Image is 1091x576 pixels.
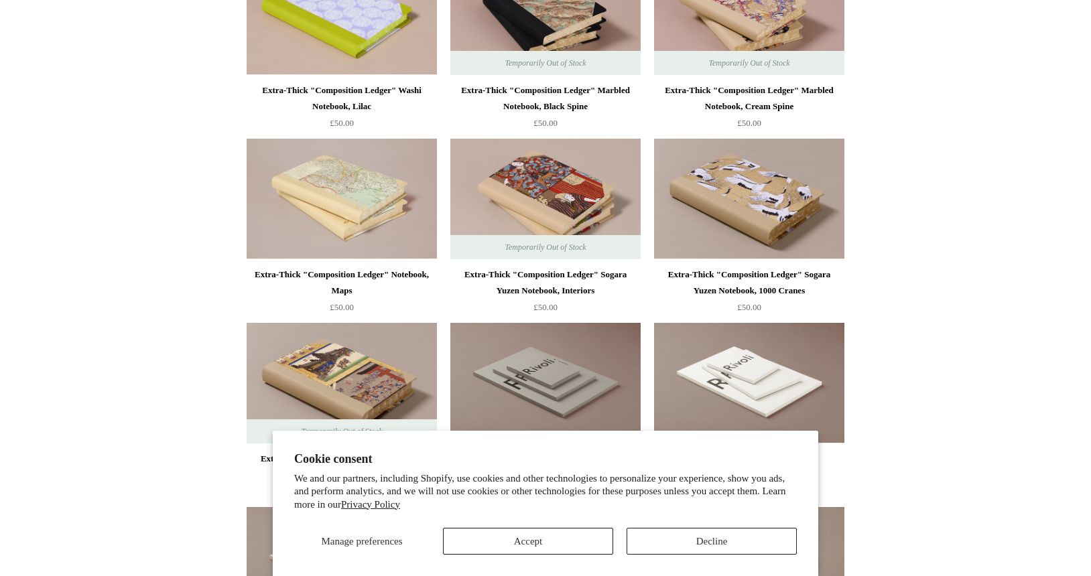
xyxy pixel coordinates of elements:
[330,118,354,128] span: £50.00
[250,82,434,115] div: Extra-Thick "Composition Ledger" Washi Notebook, Lilac
[627,528,797,555] button: Decline
[657,267,841,299] div: Extra-Thick "Composition Ledger" Sogara Yuzen Notebook, 1000 Cranes
[294,452,797,466] h2: Cookie consent
[654,82,844,137] a: Extra-Thick "Composition Ledger" Marbled Notebook, Cream Spine £50.00
[250,451,434,483] div: Extra-Thick "Composition Ledger" Sogara Yuzen Notebook, Ukiyo-e
[247,451,437,506] a: Extra-Thick "Composition Ledger" Sogara Yuzen Notebook, Ukiyo-e £50.00
[250,267,434,299] div: Extra-Thick "Composition Ledger" Notebook, Maps
[247,139,437,259] img: Extra-Thick "Composition Ledger" Notebook, Maps
[654,323,844,443] a: White Rivoli Writing Paper Pad White Rivoli Writing Paper Pad
[443,528,613,555] button: Accept
[450,323,641,443] img: Grey Rivoli Writing Paper Pad
[654,267,844,321] a: Extra-Thick "Composition Ledger" Sogara Yuzen Notebook, 1000 Cranes £50.00
[341,499,400,510] a: Privacy Policy
[287,419,395,443] span: Temporarily Out of Stock
[294,528,430,555] button: Manage preferences
[533,118,558,128] span: £50.00
[737,118,761,128] span: £50.00
[695,51,803,75] span: Temporarily Out of Stock
[330,302,354,312] span: £50.00
[491,235,599,259] span: Temporarily Out of Stock
[450,139,641,259] a: Extra-Thick "Composition Ledger" Sogara Yuzen Notebook, Interiors Extra-Thick "Composition Ledger...
[450,267,641,321] a: Extra-Thick "Composition Ledger" Sogara Yuzen Notebook, Interiors £50.00
[247,323,437,443] a: Extra-Thick "Composition Ledger" Sogara Yuzen Notebook, Ukiyo-e Extra-Thick "Composition Ledger" ...
[450,139,641,259] img: Extra-Thick "Composition Ledger" Sogara Yuzen Notebook, Interiors
[454,267,637,299] div: Extra-Thick "Composition Ledger" Sogara Yuzen Notebook, Interiors
[657,82,841,115] div: Extra-Thick "Composition Ledger" Marbled Notebook, Cream Spine
[247,82,437,137] a: Extra-Thick "Composition Ledger" Washi Notebook, Lilac £50.00
[247,139,437,259] a: Extra-Thick "Composition Ledger" Notebook, Maps Extra-Thick "Composition Ledger" Notebook, Maps
[491,51,599,75] span: Temporarily Out of Stock
[450,82,641,137] a: Extra-Thick "Composition Ledger" Marbled Notebook, Black Spine £50.00
[737,302,761,312] span: £50.00
[533,302,558,312] span: £50.00
[321,536,402,547] span: Manage preferences
[654,323,844,443] img: White Rivoli Writing Paper Pad
[294,472,797,512] p: We and our partners, including Shopify, use cookies and other technologies to personalize your ex...
[247,267,437,321] a: Extra-Thick "Composition Ledger" Notebook, Maps £50.00
[450,323,641,443] a: Grey Rivoli Writing Paper Pad Grey Rivoli Writing Paper Pad
[654,139,844,259] a: Extra-Thick "Composition Ledger" Sogara Yuzen Notebook, 1000 Cranes Extra-Thick "Composition Ledg...
[454,82,637,115] div: Extra-Thick "Composition Ledger" Marbled Notebook, Black Spine
[654,139,844,259] img: Extra-Thick "Composition Ledger" Sogara Yuzen Notebook, 1000 Cranes
[247,323,437,443] img: Extra-Thick "Composition Ledger" Sogara Yuzen Notebook, Ukiyo-e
